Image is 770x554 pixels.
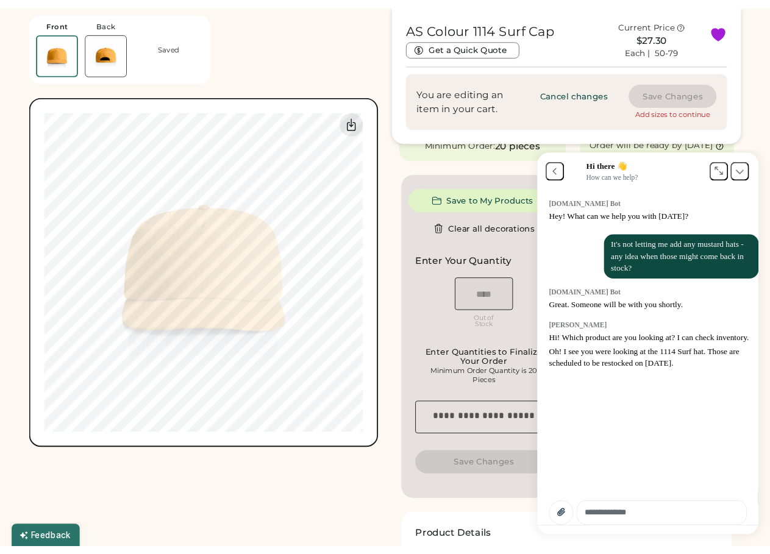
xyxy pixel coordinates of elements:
[439,355,576,375] div: Enter Quantities to Finalize Your Order
[551,80,651,104] button: Cancel changes
[718,138,747,151] div: [DATE]
[428,219,586,243] button: Clear all decorations
[39,29,80,71] img: AS Colour 1114 Mustard Front Thumbnail
[437,83,544,113] div: You are editing an item in your cart.
[356,110,380,134] div: Download Front Mockup
[445,139,519,151] div: Minimum Order:
[426,35,544,52] button: Get a Quick Quote
[435,258,536,272] h2: Enter Your Quantity
[428,190,586,214] button: Save to My Products
[435,463,579,488] button: Save Changes
[655,41,711,54] div: Each | 50-79
[439,375,576,394] div: Minimum Order Quantity is 20 Pieces
[101,15,121,24] div: Back
[90,29,132,71] img: AS Colour 1114 Mustard Back Thumbnail
[648,15,707,27] div: Current Price
[618,138,715,151] div: Order will be ready by
[659,80,751,104] button: Save Changes
[166,38,188,48] div: Saved
[519,138,566,152] div: 20 pieces
[426,16,581,33] h1: AS Colour 1114 Surf Cap
[49,15,71,24] div: Front
[477,321,538,335] div: Out of Stock
[666,107,744,116] div: Add sizes to continue
[630,27,736,41] div: $27.30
